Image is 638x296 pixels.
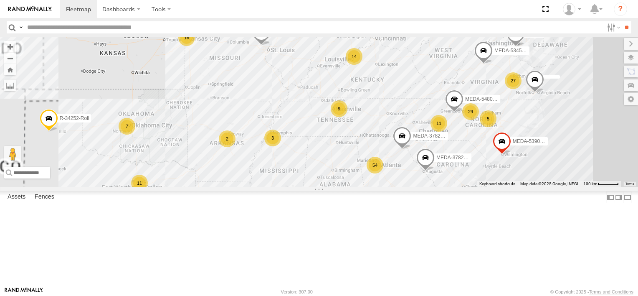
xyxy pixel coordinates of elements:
[430,115,447,132] div: 11
[550,289,633,294] div: © Copyright 2025 -
[505,72,522,89] div: 27
[583,181,597,186] span: 100 km
[624,93,638,105] label: Map Settings
[178,29,195,46] div: 16
[8,6,52,12] img: rand-logo.svg
[3,191,30,203] label: Assets
[465,96,513,102] span: MEDA-548002-Swing
[4,52,16,64] button: Zoom out
[436,155,484,161] span: MEDA-378215-Swing
[4,64,16,75] button: Zoom Home
[60,115,89,121] span: R-34252-Roll
[5,288,43,296] a: Visit our Website
[4,146,21,163] button: Drag Pegman onto the map to open Street View
[119,118,135,135] div: 7
[281,289,313,294] div: Version: 307.00
[346,48,362,65] div: 14
[625,182,634,185] a: Terms (opens in new tab)
[462,103,479,120] div: 29
[623,191,632,203] label: Hide Summary Table
[614,3,627,16] i: ?
[520,181,578,186] span: Map data ©2025 Google, INEGI
[219,130,235,147] div: 2
[513,138,556,144] span: MEDA-539001-Roll
[18,21,24,33] label: Search Query
[494,48,542,54] span: MEDA-534564-Swing
[413,133,461,139] span: MEDA-378243-Swing
[581,181,621,187] button: Map Scale: 100 km per 47 pixels
[606,191,615,203] label: Dock Summary Table to the Left
[367,157,383,174] div: 54
[4,79,16,91] label: Measure
[589,289,633,294] a: Terms and Conditions
[30,191,58,203] label: Fences
[560,3,584,15] div: Leo Rivera
[131,175,148,191] div: 11
[331,100,347,117] div: 9
[4,41,16,52] button: Zoom in
[615,191,623,203] label: Dock Summary Table to the Right
[264,130,281,146] div: 3
[480,110,496,127] div: 5
[479,181,515,187] button: Keyboard shortcuts
[604,21,622,33] label: Search Filter Options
